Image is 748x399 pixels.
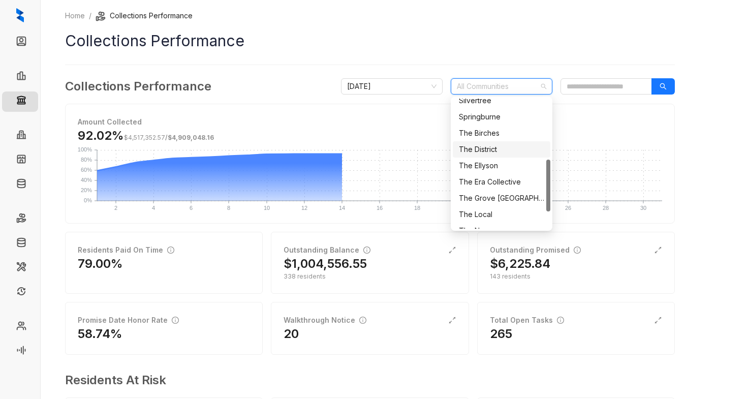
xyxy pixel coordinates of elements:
[414,205,420,211] text: 18
[78,315,179,326] div: Promise Date Honor Rate
[78,128,214,144] h3: 92.02%
[65,371,667,389] h3: Residents At Risk
[640,205,646,211] text: 30
[2,126,38,146] li: Communities
[264,205,270,211] text: 10
[84,197,92,203] text: 0%
[459,160,544,171] div: The Ellyson
[81,157,92,163] text: 80%
[284,272,456,281] div: 338 residents
[459,225,544,236] div: The Nova
[152,205,155,211] text: 4
[2,258,38,279] li: Maintenance
[448,246,456,254] span: expand-alt
[459,128,544,139] div: The Birches
[78,117,142,126] strong: Amount Collected
[453,141,550,158] div: The District
[347,79,437,94] span: October 2025
[16,8,24,22] img: logo
[227,205,230,211] text: 8
[81,167,92,173] text: 60%
[284,244,370,256] div: Outstanding Balance
[660,83,667,90] span: search
[490,315,564,326] div: Total Open Tasks
[377,205,383,211] text: 16
[2,317,38,337] li: Team
[459,95,544,106] div: Silvertree
[81,177,92,183] text: 40%
[2,342,38,362] li: Voice AI
[2,33,38,53] li: Leads
[339,205,345,211] text: 14
[284,315,366,326] div: Walkthrough Notice
[81,187,92,193] text: 20%
[172,317,179,324] span: info-circle
[65,29,675,52] h1: Collections Performance
[654,246,662,254] span: expand-alt
[124,134,214,141] span: /
[63,10,87,21] a: Home
[490,256,550,272] h2: $6,225.84
[78,244,174,256] div: Residents Paid On Time
[89,10,91,21] li: /
[114,205,117,211] text: 2
[168,134,214,141] span: $4,909,048.16
[453,223,550,239] div: The Nova
[78,256,123,272] h2: 79.00%
[2,91,38,112] li: Collections
[2,209,38,230] li: Rent Collections
[459,193,544,204] div: The Grove [GEOGRAPHIC_DATA]
[459,209,544,220] div: The Local
[490,244,581,256] div: Outstanding Promised
[2,175,38,195] li: Knowledge
[2,283,38,303] li: Renewals
[78,326,122,342] h2: 58.74%
[2,150,38,171] li: Units
[453,206,550,223] div: The Local
[284,256,367,272] h2: $1,004,556.55
[459,144,544,155] div: The District
[459,111,544,122] div: Springburne
[459,176,544,188] div: The Era Collective
[363,247,370,254] span: info-circle
[359,317,366,324] span: info-circle
[96,10,193,21] li: Collections Performance
[453,93,550,109] div: Silvertree
[190,205,193,211] text: 6
[2,67,38,87] li: Leasing
[565,205,571,211] text: 26
[65,77,211,96] h3: Collections Performance
[301,205,307,211] text: 12
[654,316,662,324] span: expand-alt
[490,272,662,281] div: 143 residents
[453,190,550,206] div: The Grove Germantown
[167,247,174,254] span: info-circle
[124,134,165,141] span: $4,517,352.57
[453,158,550,174] div: The Ellyson
[453,125,550,141] div: The Birches
[78,146,92,152] text: 100%
[490,326,512,342] h2: 265
[557,317,564,324] span: info-circle
[574,247,581,254] span: info-circle
[453,109,550,125] div: Springburne
[448,316,456,324] span: expand-alt
[603,205,609,211] text: 28
[284,326,299,342] h2: 20
[453,174,550,190] div: The Era Collective
[2,234,38,254] li: Move Outs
